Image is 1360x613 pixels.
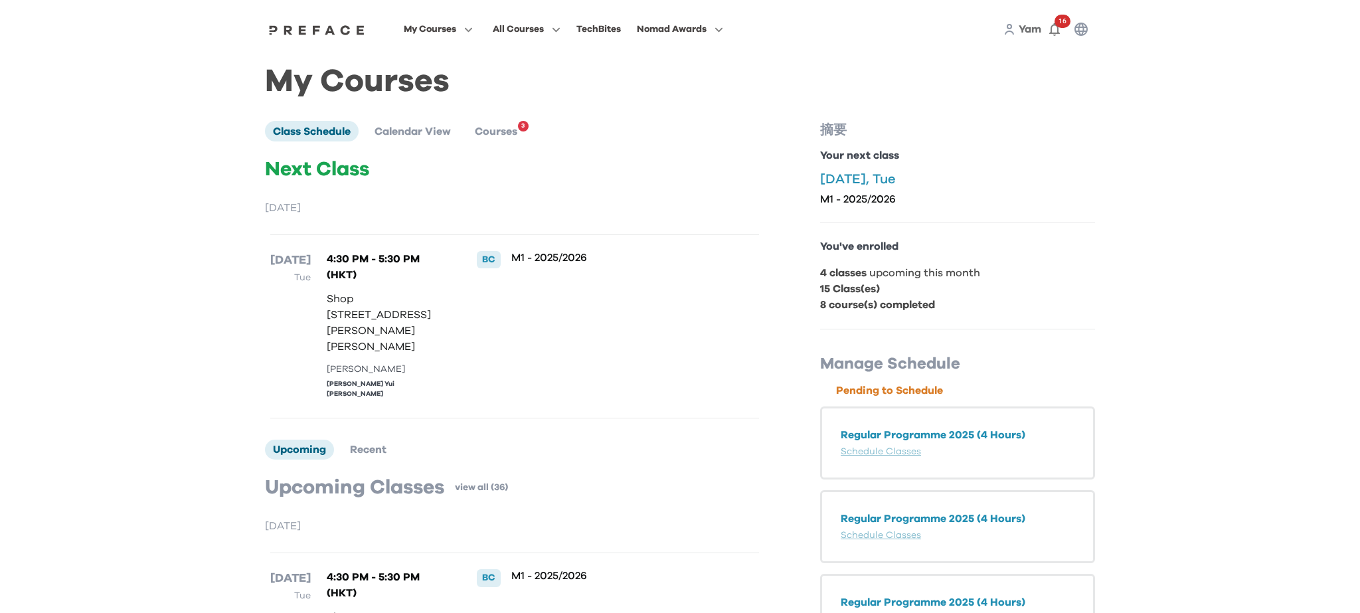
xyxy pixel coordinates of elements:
[327,379,449,399] div: [PERSON_NAME] Yui [PERSON_NAME]
[327,291,449,355] p: Shop [STREET_ADDRESS][PERSON_NAME][PERSON_NAME]
[841,427,1074,443] p: Regular Programme 2025 (4 Hours)
[511,251,715,264] p: M1 - 2025/2026
[820,284,880,294] b: 15 Class(es)
[820,238,1095,254] p: You've enrolled
[273,126,351,137] span: Class Schedule
[404,21,456,37] span: My Courses
[493,21,544,37] span: All Courses
[327,569,449,601] p: 4:30 PM - 5:30 PM (HKT)
[1019,24,1041,35] span: Yam
[820,268,867,278] b: 4 classes
[265,74,1095,89] h1: My Courses
[836,383,1095,398] p: Pending to Schedule
[1041,16,1068,43] button: 16
[1019,21,1041,37] a: Yam
[477,569,501,586] div: BC
[266,25,368,35] img: Preface Logo
[375,126,451,137] span: Calendar View
[489,21,564,38] button: All Courses
[576,21,621,37] div: TechBites
[820,193,1095,206] p: M1 - 2025/2026
[270,569,311,588] p: [DATE]
[270,251,311,270] p: [DATE]
[265,200,764,216] p: [DATE]
[820,353,1095,375] p: Manage Schedule
[841,531,921,540] a: Schedule Classes
[820,171,1095,187] p: [DATE], Tue
[820,265,1095,281] p: upcoming this month
[327,363,449,377] div: [PERSON_NAME]
[270,588,311,604] p: Tue
[475,126,517,137] span: Courses
[841,594,1074,610] p: Regular Programme 2025 (4 Hours)
[820,300,935,310] b: 8 course(s) completed
[273,444,326,455] span: Upcoming
[265,157,764,181] p: Next Class
[521,118,525,134] span: 3
[820,147,1095,163] p: Your next class
[1055,15,1070,28] span: 16
[455,481,508,494] a: view all (36)
[637,21,707,37] span: Nomad Awards
[820,121,1095,139] p: 摘要
[841,511,1074,527] p: Regular Programme 2025 (4 Hours)
[477,251,501,268] div: BC
[633,21,727,38] button: Nomad Awards
[511,569,715,582] p: M1 - 2025/2026
[265,476,444,499] p: Upcoming Classes
[841,447,921,456] a: Schedule Classes
[350,444,386,455] span: Recent
[327,251,449,283] p: 4:30 PM - 5:30 PM (HKT)
[270,270,311,286] p: Tue
[265,518,764,534] p: [DATE]
[400,21,477,38] button: My Courses
[266,24,368,35] a: Preface Logo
